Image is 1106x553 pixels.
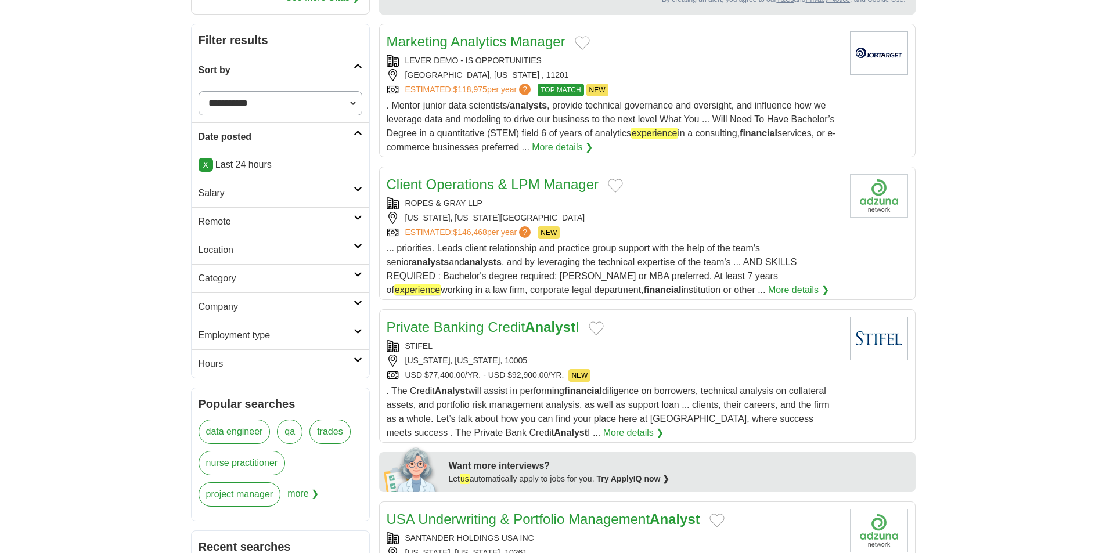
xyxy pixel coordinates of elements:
[199,130,354,144] h2: Date posted
[449,473,909,485] div: Let automatically apply to jobs for you.
[199,328,354,342] h2: Employment type
[192,321,369,349] a: Employment type
[525,319,575,335] strong: Analyst
[435,386,469,396] strong: Analyst
[850,31,908,75] img: Company logo
[199,243,354,257] h2: Location
[387,100,836,152] span: . Mentor junior data scientists/ , provide technical governance and oversight, and influence how ...
[405,226,534,239] a: ESTIMATED:$146,468per year?
[199,451,286,475] a: nurse practitioner
[192,349,369,378] a: Hours
[850,174,908,218] img: Company logo
[199,300,354,314] h2: Company
[460,474,470,484] em: us
[453,85,487,94] span: $118,975
[387,243,797,295] span: ... priorities. Leads client relationship and practice group support with the help of the team's ...
[387,532,841,544] div: SANTANDER HOLDINGS USA INC
[199,357,354,371] h2: Hours
[199,63,354,77] h2: Sort by
[192,264,369,292] a: Category
[564,386,602,396] strong: financial
[850,317,908,360] img: Stifel Financial Corp logo
[199,158,362,172] p: Last 24 hours
[287,482,319,514] span: more ❯
[740,128,777,138] strong: financial
[538,84,583,96] span: TOP MATCH
[199,482,281,507] a: project manager
[387,386,830,438] span: . The Credit will assist in performing diligence on borrowers, technical analysis on collateral a...
[850,509,908,552] img: Company logo
[387,69,841,81] div: [GEOGRAPHIC_DATA], [US_STATE] , 11201
[554,428,588,438] strong: Analyst
[405,84,534,96] a: ESTIMATED:$118,975per year?
[387,34,565,49] a: Marketing Analytics Manager
[277,420,302,444] a: qa
[192,122,369,151] a: Date posted
[387,176,599,192] a: Client Operations & LPM Manager
[387,319,579,335] a: Private Banking CreditAnalystI
[586,84,608,96] span: NEW
[387,369,841,382] div: USD $77,400.00/YR. - USD $92,900.00/YR.
[309,420,350,444] a: trades
[199,186,354,200] h2: Salary
[199,272,354,285] h2: Category
[532,140,593,154] a: More details ❯
[387,55,841,67] div: LEVER DEMO - IS OPPORTUNITIES
[538,226,560,239] span: NEW
[387,355,841,367] div: [US_STATE], [US_STATE], 10005
[384,446,440,492] img: apply-iq-scientist.png
[768,283,829,297] a: More details ❯
[644,285,682,295] strong: financial
[199,215,354,229] h2: Remote
[405,341,433,350] a: STIFEL
[510,100,547,110] strong: analysts
[192,56,369,84] a: Sort by
[519,226,531,238] span: ?
[394,284,441,295] em: experience
[575,36,590,50] button: Add to favorite jobs
[453,227,487,237] span: $146,468
[449,459,909,473] div: Want more interviews?
[519,84,531,95] span: ?
[464,257,502,267] strong: analysts
[199,420,271,444] a: data engineer
[589,321,604,335] button: Add to favorite jobs
[387,212,841,224] div: [US_STATE], [US_STATE][GEOGRAPHIC_DATA]
[608,179,623,193] button: Add to favorite jobs
[199,158,213,172] a: X
[199,395,362,413] h2: Popular searches
[568,369,590,382] span: NEW
[631,128,678,139] em: experience
[192,236,369,264] a: Location
[650,511,700,527] strong: Analyst
[709,514,725,527] button: Add to favorite jobs
[603,426,664,440] a: More details ❯
[192,179,369,207] a: Salary
[387,197,841,209] div: ROPES & GRAY LLP
[596,474,669,483] a: Try ApplyIQ now ❯
[192,292,369,321] a: Company
[412,257,449,267] strong: analysts
[192,207,369,236] a: Remote
[192,24,369,56] h2: Filter results
[387,511,700,527] a: USA Underwriting & Portfolio ManagementAnalyst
